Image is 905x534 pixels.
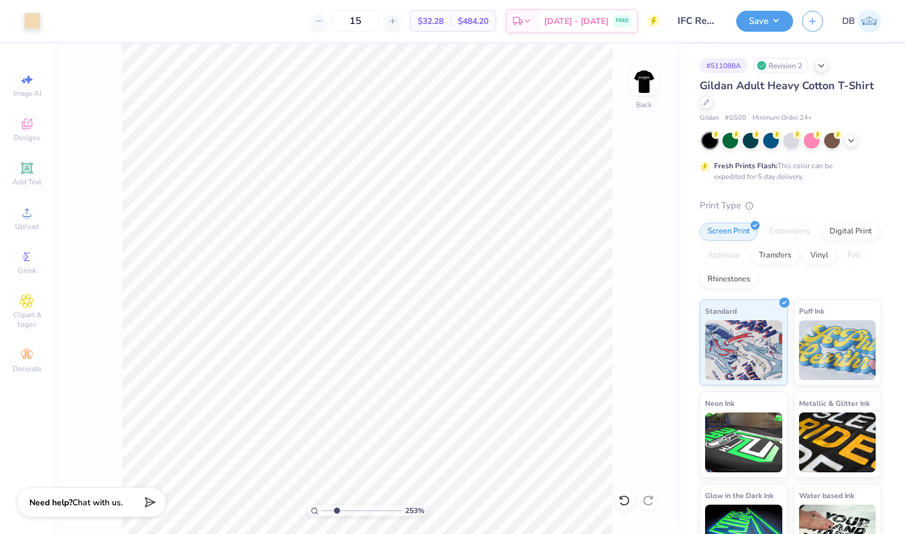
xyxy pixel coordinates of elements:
span: Upload [15,222,39,231]
span: Metallic & Glitter Ink [799,397,870,409]
span: [DATE] - [DATE] [544,15,609,28]
span: Gildan [700,113,719,123]
button: Save [736,11,793,32]
div: Transfers [751,247,799,265]
a: DB [842,10,881,33]
div: Revision 2 [754,58,809,73]
img: Puff Ink [799,320,876,380]
img: Back [632,69,656,93]
img: Deneil Betfarhad [858,10,881,33]
span: Gildan Adult Heavy Cotton T-Shirt [700,78,874,93]
div: # 511088A [700,58,748,73]
span: Standard [705,305,737,317]
div: Vinyl [803,247,836,265]
div: Screen Print [700,223,758,241]
img: Neon Ink [705,412,782,472]
span: Add Text [13,177,41,187]
span: Minimum Order: 24 + [752,113,812,123]
div: Digital Print [822,223,880,241]
strong: Need help? [29,497,72,508]
img: Standard [705,320,782,380]
div: Print Type [700,199,881,213]
div: Rhinestones [700,271,758,289]
span: Decorate [13,364,41,374]
div: Foil [840,247,868,265]
input: Untitled Design [669,9,727,33]
span: 253 % [405,505,424,516]
span: Designs [14,133,40,142]
img: Metallic & Glitter Ink [799,412,876,472]
span: Clipart & logos [6,310,48,329]
span: Chat with us. [72,497,123,508]
span: Image AI [13,89,41,98]
span: DB [842,14,855,28]
span: Puff Ink [799,305,824,317]
div: Applique [700,247,748,265]
span: $484.20 [458,15,488,28]
input: – – [332,10,379,32]
span: $32.28 [418,15,444,28]
span: Glow in the Dark Ink [705,489,773,502]
strong: Fresh Prints Flash: [714,161,778,171]
span: Greek [18,266,37,275]
div: Embroidery [761,223,818,241]
span: Neon Ink [705,397,734,409]
div: This color can be expedited for 5 day delivery. [714,160,861,182]
span: Water based Ink [799,489,854,502]
span: # G500 [725,113,746,123]
div: Back [636,99,652,110]
span: FREE [616,17,628,25]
